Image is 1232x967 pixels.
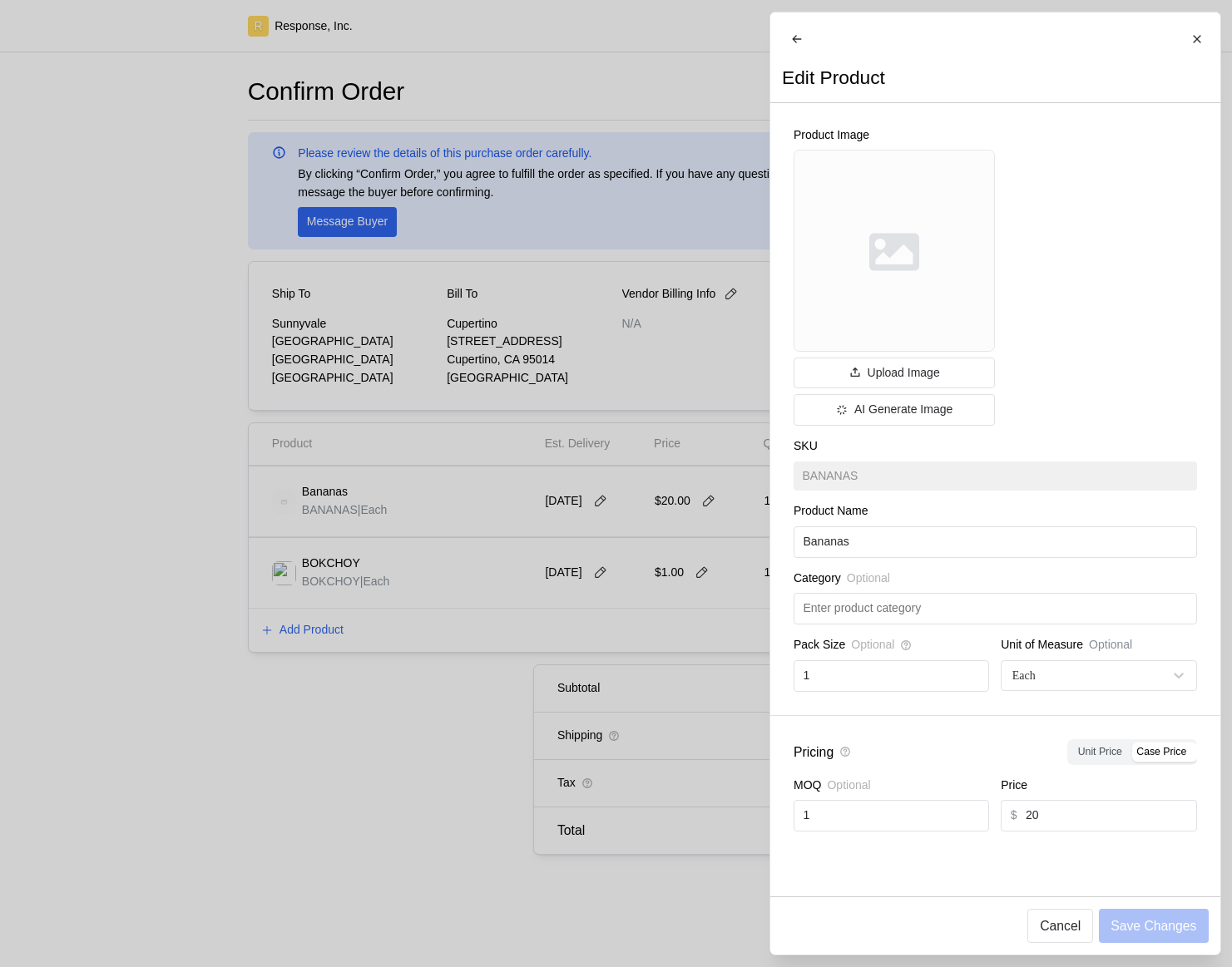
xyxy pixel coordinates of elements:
[794,126,995,145] p: Product Image
[1040,915,1081,936] p: Cancel
[1077,746,1121,757] span: Unit Price
[803,801,979,831] input: Enter MOQ
[827,777,870,795] span: Optional
[1001,636,1083,654] p: Unit of Measure
[794,502,1197,526] div: Product Name
[1001,777,1196,801] div: Price
[803,594,1187,624] input: Enter product category
[803,661,979,691] input: Enter Pack Size
[794,742,834,762] p: Pricing
[1010,807,1017,825] p: $
[1027,909,1093,943] button: Cancel
[853,401,952,419] p: AI Generate Image
[794,636,989,660] div: Pack Size
[782,65,885,91] h2: Edit Product
[1136,746,1186,757] span: Case Price
[1089,636,1132,654] p: Optional
[794,394,995,426] button: AI Generate Image
[867,364,939,382] p: Upload Image
[794,777,989,801] div: MOQ
[851,636,894,654] span: Optional
[794,358,995,389] button: Upload Image
[846,570,889,588] span: Optional
[1026,801,1187,831] input: Enter Price
[794,570,1197,594] div: Category
[794,437,1197,461] div: SKU
[803,527,1187,557] input: Enter Product Name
